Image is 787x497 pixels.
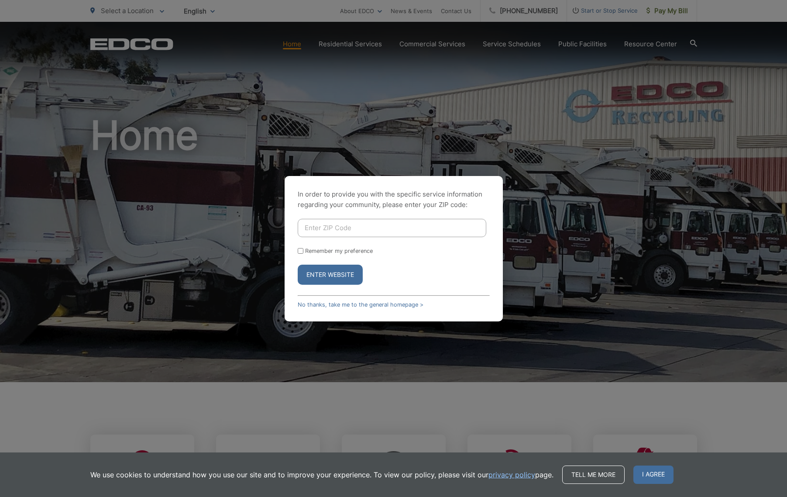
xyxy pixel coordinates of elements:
[90,469,553,480] p: We use cookies to understand how you use our site and to improve your experience. To view our pol...
[633,466,674,484] span: I agree
[298,301,423,308] a: No thanks, take me to the general homepage >
[488,469,535,480] a: privacy policy
[298,189,490,210] p: In order to provide you with the specific service information regarding your community, please en...
[298,219,486,237] input: Enter ZIP Code
[305,248,373,254] label: Remember my preference
[562,466,625,484] a: Tell me more
[298,265,363,285] button: Enter Website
